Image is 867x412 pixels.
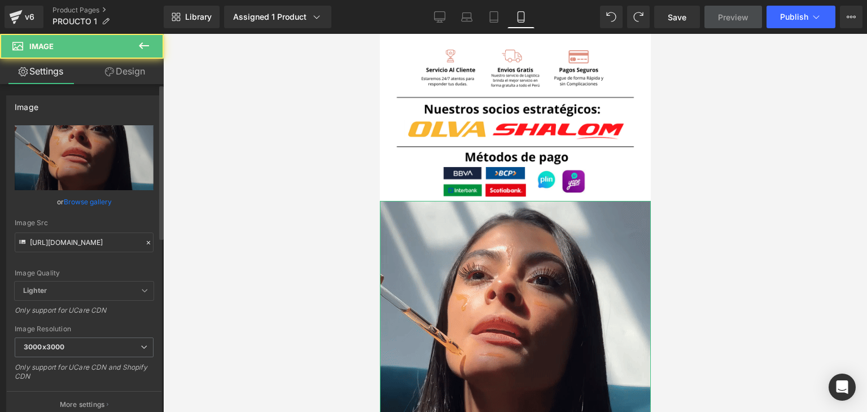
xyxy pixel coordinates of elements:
[780,12,808,21] span: Publish
[840,6,862,28] button: More
[668,11,686,23] span: Save
[15,196,154,208] div: or
[600,6,623,28] button: Undo
[718,11,748,23] span: Preview
[15,233,154,252] input: Link
[5,6,43,28] a: v6
[60,400,105,410] p: More settings
[24,343,64,351] b: 3000x3000
[15,219,154,227] div: Image Src
[15,325,154,333] div: Image Resolution
[15,269,154,277] div: Image Quality
[767,6,835,28] button: Publish
[426,6,453,28] a: Desktop
[627,6,650,28] button: Redo
[64,192,112,212] a: Browse gallery
[233,11,322,23] div: Assigned 1 Product
[15,363,154,388] div: Only support for UCare CDN and Shopify CDN
[15,306,154,322] div: Only support for UCare CDN
[84,59,166,84] a: Design
[15,96,38,112] div: Image
[453,6,480,28] a: Laptop
[507,6,535,28] a: Mobile
[52,17,97,26] span: PROUCTO 1
[164,6,220,28] a: New Library
[480,6,507,28] a: Tablet
[52,6,164,15] a: Product Pages
[704,6,762,28] a: Preview
[23,286,47,295] b: Lighter
[23,10,37,24] div: v6
[185,12,212,22] span: Library
[29,42,54,51] span: Image
[829,374,856,401] div: Open Intercom Messenger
